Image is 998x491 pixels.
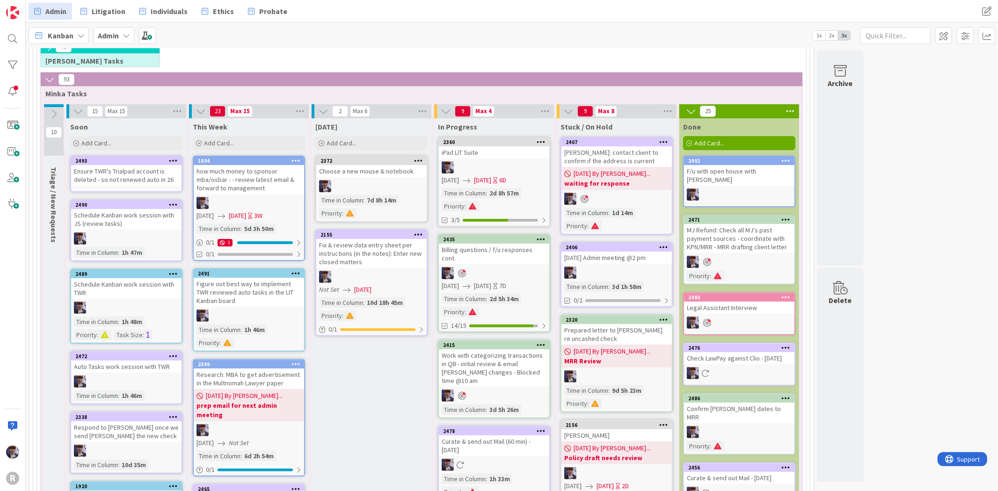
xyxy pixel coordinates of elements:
span: [DATE] [197,438,214,448]
span: : [240,451,242,461]
div: 6d 2h 54m [242,451,276,461]
a: 1804how much money to sponsor mba/osbar - - review latest email & forward to managementML[DATE][D... [193,156,305,261]
div: Work with categorizing transactions in QB - initial review & email [PERSON_NAME] changes - Blocke... [439,349,549,387]
div: 2D [622,481,629,491]
div: F/u with open house with [PERSON_NAME] [684,165,794,186]
span: [DATE] By [PERSON_NAME]... [574,443,650,453]
div: 2372Choose a new mouse & notebook [316,157,427,177]
div: Fix & review data entry sheet per instructions (in the notes): Enter new closed matters [316,239,427,268]
div: ML [684,188,794,201]
div: 2309 [198,361,304,368]
div: Time in Column [442,188,486,198]
a: 2467[PERSON_NAME]: contact client to confirm if the address is current[DATE] By [PERSON_NAME]...w... [561,137,673,235]
div: Time in Column [442,294,486,304]
div: 2406 [561,243,672,252]
b: prep email for next admin meeting [197,401,301,419]
span: Add Card... [81,139,111,147]
div: 2478 [439,427,549,435]
span: : [363,195,364,205]
span: [DATE] By [PERSON_NAME]... [574,347,650,356]
a: 2471MJ Refund: Check all MJ's past payment sources - coordinate with KPN/MRR - MRR drafting clien... [683,215,795,285]
div: Priority [687,441,710,451]
div: 2492F/u with open house with [PERSON_NAME] [684,157,794,186]
a: Ethics [196,3,240,20]
span: : [465,201,466,211]
span: : [608,208,610,218]
div: Priority [197,338,219,348]
div: Ensure TWR's Trialpad account is deleted - so not renewed auto in 26 [71,165,182,186]
span: Kanban [48,30,73,41]
div: iPad LIT Suite [439,146,549,159]
a: 2320Prepared letter to [PERSON_NAME] re uncashed check[DATE] By [PERSON_NAME]...MRR ReviewMLTime ... [561,315,673,412]
span: : [118,460,119,470]
div: Priority [74,330,97,340]
div: 2489 [71,270,182,278]
div: 2360iPad LIT Suite [439,138,549,159]
span: : [97,330,98,340]
div: Time in Column [197,325,240,335]
span: : [118,247,119,258]
a: Individuals [134,3,193,20]
img: ML [197,197,209,209]
div: [PERSON_NAME]: contact client to confirm if the address is current [561,146,672,167]
span: Probate [259,6,287,17]
span: [DATE] [597,481,614,491]
div: Time in Column [442,404,486,415]
span: [DATE] [442,281,459,291]
img: ML [197,310,209,322]
span: : [240,224,242,234]
div: 2486 [684,394,794,403]
div: 2456Curate & send out Mail - [DATE] [684,463,794,484]
b: waiting for response [564,179,669,188]
div: 10d 35m [119,460,148,470]
div: 2478 [443,428,549,434]
div: Priority [564,221,587,231]
div: 0/1 [316,324,427,335]
span: Kelly Tasks [45,56,148,65]
input: Quick Filter... [860,27,931,44]
div: 1d 14m [610,208,635,218]
div: 2472 [75,353,182,360]
div: Check LawPay against Clio - [DATE] [684,352,794,364]
a: 2489Schedule Kanban work session with TWRMLTime in Column:1h 48mPriority:Task Size: [70,269,182,344]
div: Auto Tasks work session with TWR [71,361,182,373]
div: ML [561,267,672,279]
span: : [486,404,487,415]
span: 3/5 [451,215,460,225]
span: : [118,317,119,327]
div: 6D [499,175,506,185]
div: Curate & send out Mail - [DATE] [684,472,794,484]
img: ML [442,459,454,471]
div: Figure out best way to implement TWR reviewed auto tasks in the LIT Kanban board [194,278,304,307]
div: ML [439,390,549,402]
img: ML [687,256,699,268]
div: 2472 [71,352,182,361]
span: 0/1 [206,249,215,259]
div: 9d 5h 23m [610,385,644,396]
img: Visit kanbanzone.com [6,6,19,19]
span: Litigation [92,6,125,17]
div: 2338Respond to [PERSON_NAME] once we send [PERSON_NAME] the new check [71,413,182,442]
span: : [486,294,487,304]
span: [DATE] [564,481,582,491]
div: 2456 [688,464,794,471]
div: 2435Billing questions / f/u responses cont. [439,235,549,264]
i: Not Set [229,439,249,447]
div: 1920 [71,482,182,491]
div: 2d 5h 34m [487,294,521,304]
div: MJ Refund: Check all MJ's past payment sources - coordinate with KPN/MRR - MRR drafting client le... [684,224,794,253]
a: Admin [29,3,72,20]
div: 3d 5h 26m [487,404,521,415]
i: Not Set [319,285,339,294]
div: 2435 [443,236,549,243]
div: Priority [442,307,465,317]
div: 2489Schedule Kanban work session with TWR [71,270,182,299]
div: 2467 [561,138,672,146]
a: 2309Research: MBA to get advertisement in the Multnomah Lawyer paper[DATE] By [PERSON_NAME]...pre... [193,359,305,477]
div: 2309 [194,360,304,368]
div: ML [439,161,549,173]
div: Time in Column [74,390,118,401]
div: Priority [319,310,342,321]
div: ML [684,367,794,379]
span: [DATE] [442,175,459,185]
